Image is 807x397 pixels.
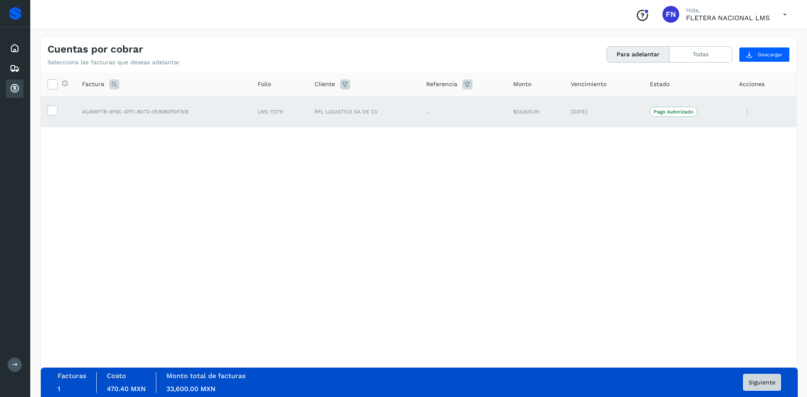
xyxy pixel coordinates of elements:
[654,109,694,115] p: Pago Autorizado
[47,43,143,55] h4: Cuentas por cobrar
[506,96,564,127] td: $33,600.00
[686,14,770,22] p: FLETERA NACIONAL LMS
[82,80,104,89] span: Factura
[6,79,24,98] div: Cuentas por cobrar
[58,372,86,380] label: Facturas
[670,47,732,62] button: Todas
[308,96,420,127] td: RFL LOGISTICS SA DE CV
[6,39,24,58] div: Inicio
[314,80,335,89] span: Cliente
[166,372,245,380] label: Monto total de facturas
[426,80,457,89] span: Referencia
[6,59,24,78] div: Embarques
[166,385,216,393] span: 33,600.00 MXN
[107,385,146,393] span: 470.40 MXN
[749,379,775,385] span: Siguiente
[564,96,643,127] td: [DATE]
[58,385,60,393] span: 1
[258,80,271,89] span: Folio
[75,96,251,127] td: AC456F7B-5F9C-47F1-8D72-0E8080FDF30E
[107,372,126,380] label: Costo
[686,7,770,14] p: Hola,
[743,374,781,391] button: Siguiente
[251,96,307,127] td: LMS 11279
[571,80,607,89] span: Vencimiento
[739,80,765,89] span: Acciones
[419,96,506,127] td: -
[650,80,670,89] span: Estado
[47,59,180,66] p: Selecciona las facturas que deseas adelantar
[758,51,783,58] span: Descargar
[607,47,670,62] button: Para adelantar
[739,47,790,62] button: Descargar
[513,80,531,89] span: Monto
